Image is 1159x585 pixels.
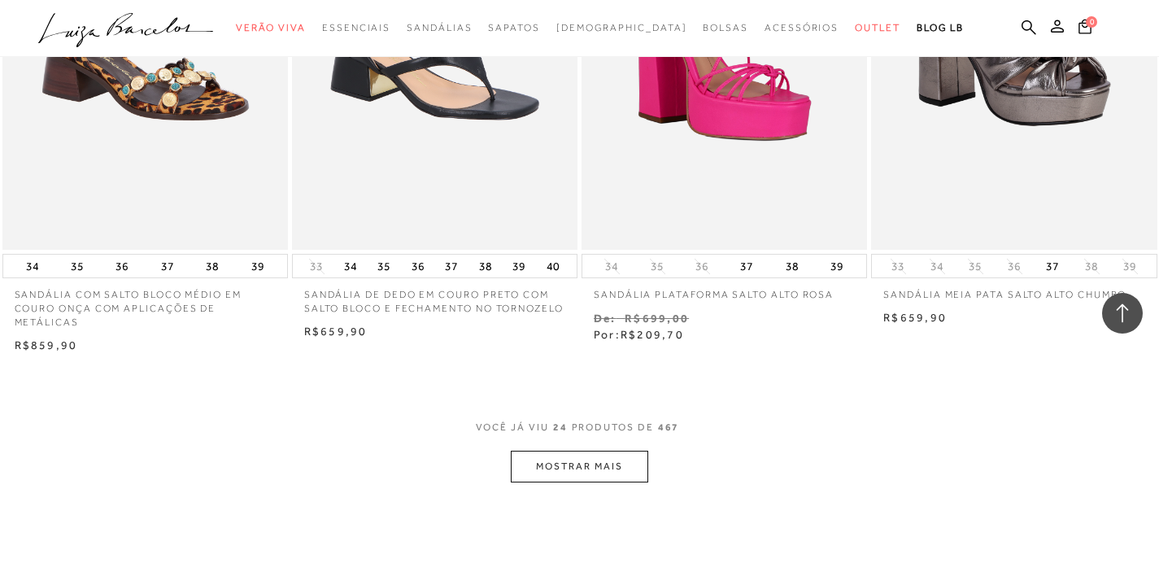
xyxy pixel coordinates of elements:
button: 36 [691,259,713,274]
button: 38 [474,255,497,277]
span: PRODUTOS DE [572,421,654,434]
button: 33 [305,259,328,274]
button: 34 [21,255,44,277]
button: 39 [826,255,848,277]
span: Sapatos [488,22,539,33]
button: 36 [1003,259,1026,274]
button: 34 [600,259,623,274]
a: categoryNavScreenReaderText [488,13,539,43]
a: BLOG LB [917,13,964,43]
button: 35 [646,259,669,274]
a: SANDÁLIA DE DEDO EM COURO PRETO COM SALTO BLOCO E FECHAMENTO NO TORNOZELO [292,278,577,316]
button: 38 [201,255,224,277]
a: categoryNavScreenReaderText [322,13,390,43]
button: 37 [156,255,179,277]
button: 35 [373,255,395,277]
span: Essenciais [322,22,390,33]
small: De: [594,312,617,325]
button: 36 [111,255,133,277]
button: 38 [1080,259,1103,274]
span: 0 [1086,16,1097,28]
button: 39 [508,255,530,277]
a: categoryNavScreenReaderText [765,13,839,43]
span: BLOG LB [917,22,964,33]
button: 34 [926,259,948,274]
span: R$209,70 [621,328,684,341]
span: VOCê JÁ VIU [476,421,549,434]
button: 34 [339,255,362,277]
button: 40 [542,255,564,277]
small: R$699,00 [625,312,689,325]
span: Acessórios [765,22,839,33]
a: categoryNavScreenReaderText [407,13,472,43]
button: 39 [1118,259,1141,274]
button: 39 [246,255,269,277]
a: categoryNavScreenReaderText [855,13,900,43]
span: R$659,90 [304,325,368,338]
a: SANDÁLIA MEIA PATA SALTO ALTO CHUMBO [871,278,1157,302]
a: noSubCategoriesText [556,13,687,43]
button: 35 [66,255,89,277]
button: 33 [887,259,909,274]
a: categoryNavScreenReaderText [703,13,748,43]
span: Bolsas [703,22,748,33]
a: SANDÁLIA COM SALTO BLOCO MÉDIO EM COURO ONÇA COM APLICAÇÕES DE METÁLICAS [2,278,288,329]
button: 38 [781,255,804,277]
span: [DEMOGRAPHIC_DATA] [556,22,687,33]
button: 36 [407,255,429,277]
span: Sandálias [407,22,472,33]
span: Outlet [855,22,900,33]
button: 0 [1074,18,1096,40]
button: 37 [440,255,463,277]
button: 37 [735,255,758,277]
a: Sandália plataforma salto alto rosa [582,278,867,302]
span: Verão Viva [236,22,306,33]
button: MOSTRAR MAIS [511,451,647,482]
button: 35 [964,259,987,274]
span: 467 [658,421,680,451]
span: R$659,90 [883,311,947,324]
a: categoryNavScreenReaderText [236,13,306,43]
span: 24 [553,421,568,451]
button: 37 [1041,255,1064,277]
span: Por: [594,328,684,341]
span: R$859,90 [15,338,78,351]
